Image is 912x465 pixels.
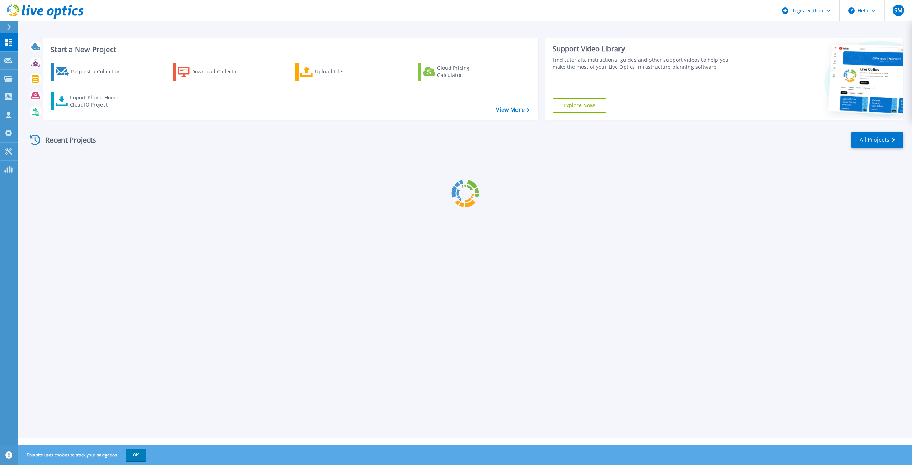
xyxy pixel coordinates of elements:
[51,46,529,53] h3: Start a New Project
[191,64,248,79] div: Download Collector
[553,56,737,71] div: Find tutorials, instructional guides and other support videos to help you make the most of your L...
[70,94,125,108] div: Import Phone Home CloudIQ Project
[315,64,372,79] div: Upload Files
[553,98,607,113] a: Explore Now!
[71,64,128,79] div: Request a Collection
[51,63,130,81] a: Request a Collection
[437,64,494,79] div: Cloud Pricing Calculator
[418,63,497,81] a: Cloud Pricing Calculator
[496,107,529,113] a: View More
[851,132,903,148] a: All Projects
[295,63,375,81] a: Upload Files
[27,131,106,149] div: Recent Projects
[20,449,146,461] span: This site uses cookies to track your navigation.
[173,63,253,81] a: Download Collector
[894,7,902,13] span: SM
[553,44,737,53] div: Support Video Library
[126,449,146,461] button: OK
